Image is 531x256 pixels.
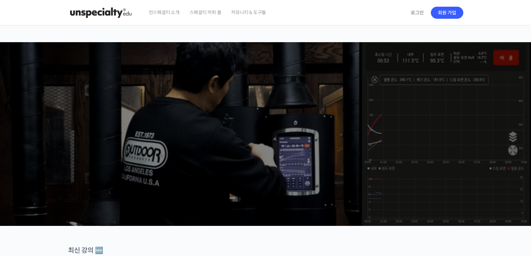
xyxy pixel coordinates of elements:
a: 회원 가입 [431,7,463,19]
a: 로그인 [407,5,428,20]
div: 최신 강의 🆕 [68,246,463,255]
p: 시간과 장소에 구애받지 않고, 검증된 커리큘럼으로 [7,139,525,149]
p: [PERSON_NAME]을 다하는 당신을 위해, 최고와 함께 만든 커피 클래스 [7,102,525,136]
